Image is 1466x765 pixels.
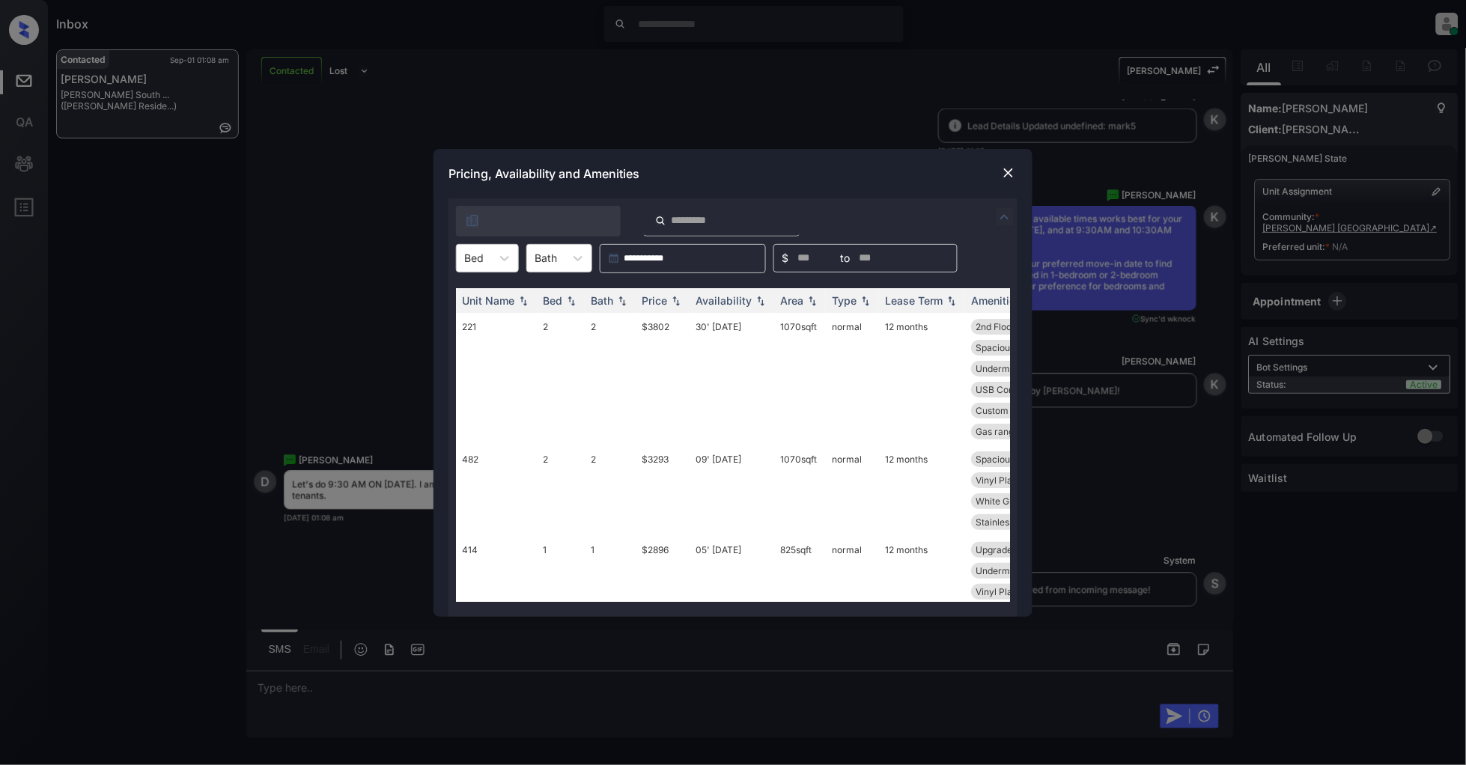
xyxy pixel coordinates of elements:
[434,149,1032,198] div: Pricing, Availability and Amenities
[537,313,585,445] td: 2
[696,294,752,307] div: Availability
[564,295,579,305] img: sorting
[774,536,826,668] td: 825 sqft
[944,295,959,305] img: sorting
[976,586,1044,597] span: Vinyl Plank - R...
[976,384,1054,395] span: USB Compatible ...
[976,321,1015,332] span: 2nd Floor
[826,313,879,445] td: normal
[537,445,585,536] td: 2
[841,250,851,266] span: to
[636,536,690,668] td: $2896
[537,536,585,668] td: 1
[774,445,826,536] td: 1070 sqft
[585,445,636,536] td: 2
[976,426,1019,437] span: Gas range
[615,295,630,305] img: sorting
[826,536,879,668] td: normal
[1001,165,1016,180] img: close
[976,405,1038,416] span: Custom Closet
[753,295,768,305] img: sorting
[976,342,1044,353] span: Spacious Closet
[885,294,943,307] div: Lease Term
[516,295,531,305] img: sorting
[976,475,1045,486] span: Vinyl Plank - N...
[879,313,965,445] td: 12 months
[780,294,803,307] div: Area
[690,445,774,536] td: 09' [DATE]
[805,295,820,305] img: sorting
[585,313,636,445] td: 2
[976,363,1050,374] span: Undermount Sink
[690,536,774,668] td: 05' [DATE]
[543,294,562,307] div: Bed
[976,516,1044,528] span: Stainless Steel...
[879,445,965,536] td: 12 months
[462,294,514,307] div: Unit Name
[774,313,826,445] td: 1070 sqft
[832,294,857,307] div: Type
[636,445,690,536] td: $3293
[636,313,690,445] td: $3802
[591,294,613,307] div: Bath
[456,536,537,668] td: 414
[976,544,1035,555] span: Upgrades: 1x1
[690,313,774,445] td: 30' [DATE]
[826,445,879,536] td: normal
[655,214,666,228] img: icon-zuma
[456,313,537,445] td: 221
[858,295,873,305] img: sorting
[976,454,1044,465] span: Spacious Closet
[976,496,1050,507] span: White Granite C...
[782,250,788,266] span: $
[879,536,965,668] td: 12 months
[456,445,537,536] td: 482
[976,565,1050,576] span: Undermount Sink
[669,295,684,305] img: sorting
[996,208,1014,226] img: icon-zuma
[465,213,480,228] img: icon-zuma
[585,536,636,668] td: 1
[642,294,667,307] div: Price
[971,294,1021,307] div: Amenities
